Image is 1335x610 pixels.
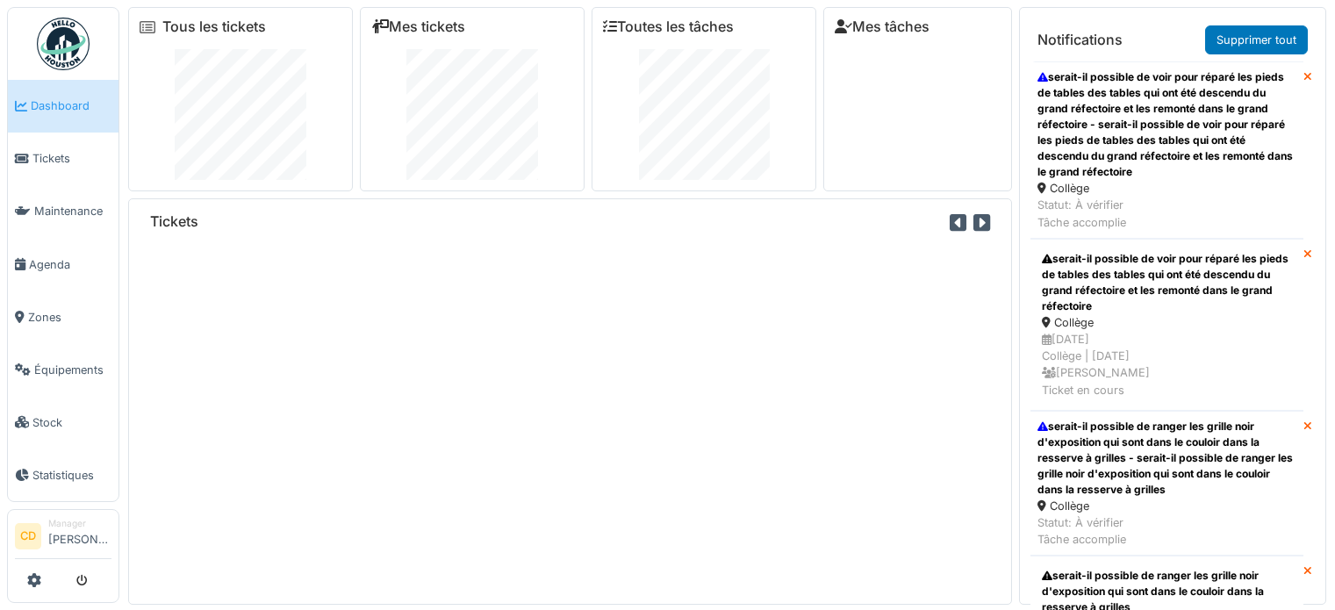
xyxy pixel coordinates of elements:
img: Badge_color-CXgf-gQk.svg [37,18,90,70]
a: Équipements [8,343,118,396]
h6: Notifications [1037,32,1123,48]
a: Mes tickets [371,18,465,35]
span: Zones [28,309,111,326]
span: Maintenance [34,203,111,219]
a: Mes tâches [835,18,929,35]
a: serait-il possible de voir pour réparé les pieds de tables des tables qui ont été descendu du gra... [1030,61,1303,239]
a: Toutes les tâches [603,18,734,35]
span: Dashboard [31,97,111,114]
div: serait-il possible de voir pour réparé les pieds de tables des tables qui ont été descendu du gra... [1037,69,1296,180]
a: Zones [8,291,118,343]
div: Statut: À vérifier Tâche accomplie [1037,514,1296,548]
a: Tous les tickets [162,18,266,35]
span: Équipements [34,362,111,378]
a: Supprimer tout [1205,25,1308,54]
span: Tickets [32,150,111,167]
li: CD [15,523,41,549]
a: Stock [8,396,118,449]
div: Manager [48,517,111,530]
a: serait-il possible de voir pour réparé les pieds de tables des tables qui ont été descendu du gra... [1030,239,1303,411]
div: Collège [1037,180,1296,197]
span: Statistiques [32,467,111,484]
div: [DATE] Collège | [DATE] [PERSON_NAME] Ticket en cours [1042,331,1292,398]
a: Statistiques [8,449,118,501]
h6: Tickets [150,213,198,230]
span: Stock [32,414,111,431]
a: Agenda [8,238,118,291]
a: CD Manager[PERSON_NAME] [15,517,111,559]
li: [PERSON_NAME] [48,517,111,555]
div: Statut: À vérifier Tâche accomplie [1037,197,1296,230]
div: serait-il possible de ranger les grille noir d'exposition qui sont dans le couloir dans la resser... [1037,419,1296,498]
div: serait-il possible de voir pour réparé les pieds de tables des tables qui ont été descendu du gra... [1042,251,1292,314]
a: Maintenance [8,185,118,238]
a: Tickets [8,133,118,185]
span: Agenda [29,256,111,273]
a: Dashboard [8,80,118,133]
a: serait-il possible de ranger les grille noir d'exposition qui sont dans le couloir dans la resser... [1030,411,1303,556]
div: Collège [1042,314,1292,331]
div: Collège [1037,498,1296,514]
